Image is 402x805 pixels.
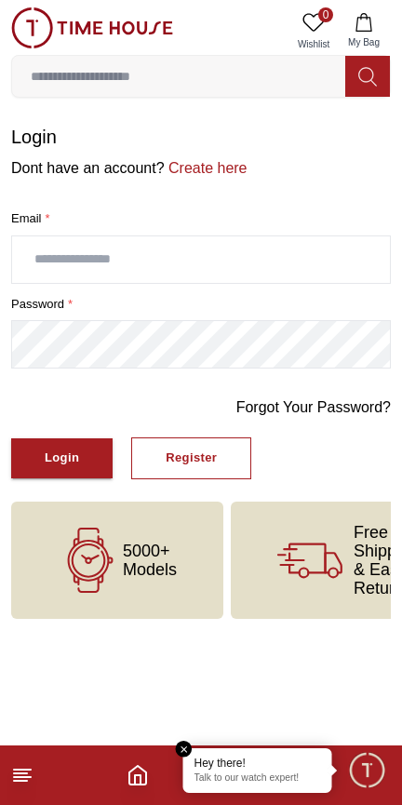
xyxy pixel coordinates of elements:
p: Talk to our watch expert! [194,772,321,785]
a: Home [127,764,149,786]
img: ... [11,7,173,48]
h1: Login [11,124,391,150]
label: password [11,295,391,314]
a: 0Wishlist [290,7,337,55]
span: 5000+ Models [123,542,177,579]
div: Hey there! [194,756,321,771]
div: Login [45,448,79,469]
button: My Bag [337,7,391,55]
a: Create here [165,160,248,176]
a: Forgot Your Password? [236,396,391,419]
div: Register [166,448,217,469]
button: Login [11,438,113,478]
span: 0 [318,7,333,22]
div: Chat Widget [347,750,388,791]
button: Register [131,437,251,479]
span: My Bag [341,35,387,49]
label: Email [11,209,391,228]
em: Close tooltip [176,741,193,758]
p: Dont have an account? [11,157,391,180]
span: Wishlist [290,37,337,51]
